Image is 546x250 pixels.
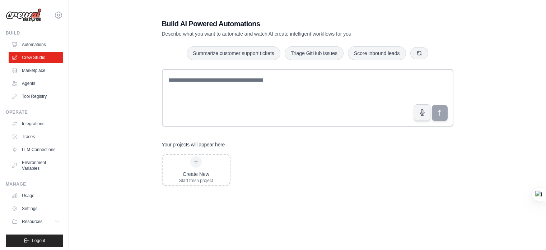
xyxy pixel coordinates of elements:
div: Start fresh project [179,178,213,183]
img: Logo [6,8,42,22]
a: Settings [9,203,63,214]
button: Summarize customer support tickets [187,46,280,60]
button: Resources [9,216,63,227]
a: Automations [9,39,63,50]
a: LLM Connections [9,144,63,155]
a: Marketplace [9,65,63,76]
a: Usage [9,190,63,201]
div: Create New [179,171,213,178]
button: Score inbound leads [348,46,406,60]
a: Integrations [9,118,63,129]
p: Describe what you want to automate and watch AI create intelligent workflows for you [162,30,403,37]
span: Resources [22,219,42,224]
div: Manage [6,181,63,187]
button: Get new suggestions [410,47,428,59]
a: Environment Variables [9,157,63,174]
div: Operate [6,109,63,115]
button: Click to speak your automation idea [414,104,430,121]
a: Agents [9,78,63,89]
a: Crew Studio [9,52,63,63]
a: Tool Registry [9,91,63,102]
h1: Build AI Powered Automations [162,19,403,29]
span: Logout [32,238,45,244]
a: Traces [9,131,63,142]
h3: Your projects will appear here [162,141,225,148]
button: Triage GitHub issues [285,46,344,60]
div: Build [6,30,63,36]
button: Logout [6,235,63,247]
